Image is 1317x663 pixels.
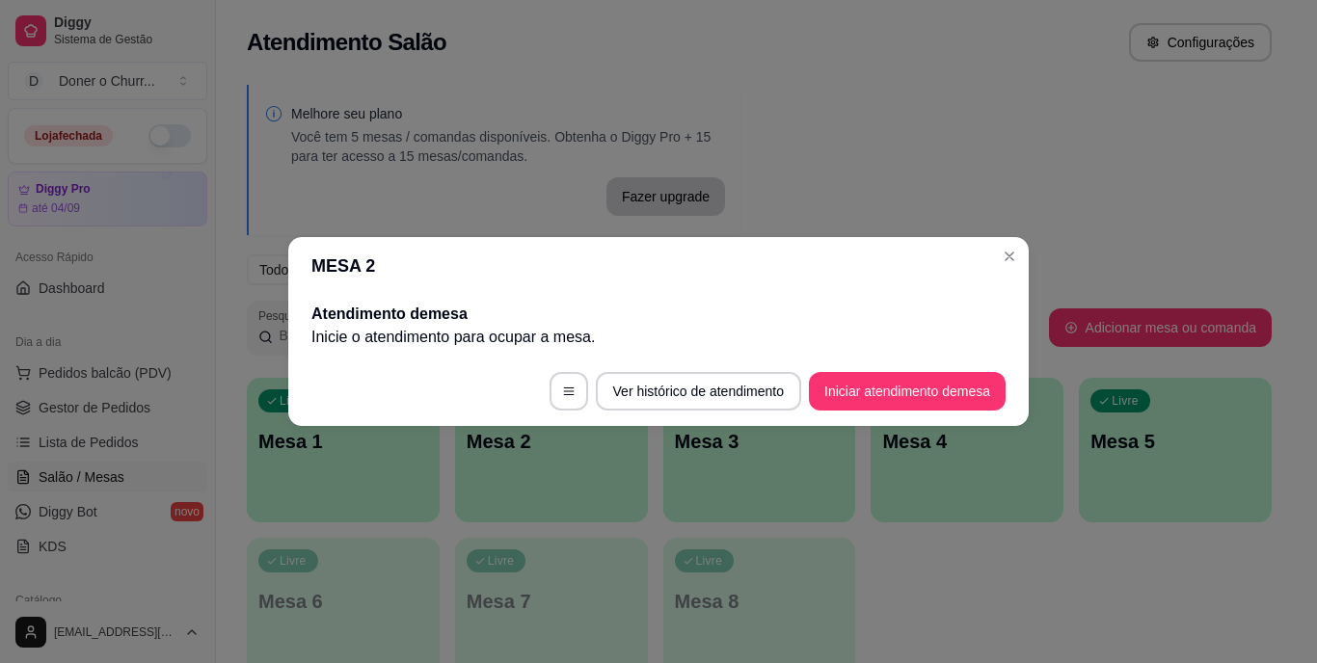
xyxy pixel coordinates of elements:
[596,372,801,411] button: Ver histórico de atendimento
[311,303,1006,326] h2: Atendimento de mesa
[288,237,1029,295] header: MESA 2
[994,241,1025,272] button: Close
[311,326,1006,349] p: Inicie o atendimento para ocupar a mesa .
[809,372,1006,411] button: Iniciar atendimento demesa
